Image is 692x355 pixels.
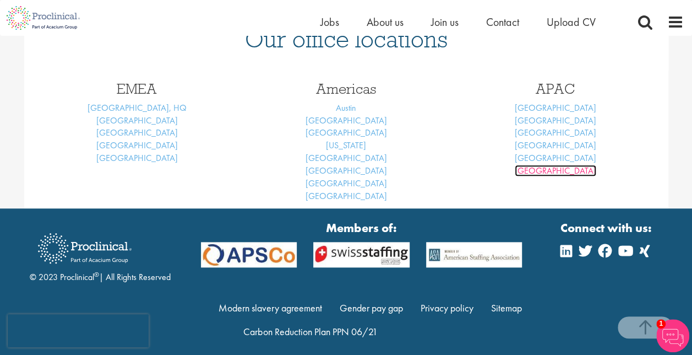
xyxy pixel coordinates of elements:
h3: APAC [459,82,652,96]
a: Upload CV [547,15,596,29]
a: About us [367,15,404,29]
a: Jobs [320,15,339,29]
sup: ® [94,270,99,279]
a: [GEOGRAPHIC_DATA] [96,139,178,151]
span: 1 [656,319,666,329]
a: Join us [431,15,459,29]
img: APSCo [418,242,530,267]
a: [GEOGRAPHIC_DATA] [96,152,178,164]
a: Carbon Reduction Plan PPN 06/21 [243,325,377,338]
strong: Connect with us: [560,219,654,236]
strong: Members of: [201,219,522,236]
a: [US_STATE] [326,139,366,151]
a: [GEOGRAPHIC_DATA] [515,127,596,138]
a: [GEOGRAPHIC_DATA] [306,115,387,126]
a: [GEOGRAPHIC_DATA] [306,165,387,176]
a: Contact [486,15,519,29]
a: [GEOGRAPHIC_DATA] [306,152,387,164]
a: [GEOGRAPHIC_DATA] [306,127,387,138]
a: [GEOGRAPHIC_DATA] [515,139,596,151]
iframe: reCAPTCHA [8,314,149,347]
img: Chatbot [656,319,689,352]
a: Gender pay gap [340,302,403,314]
div: © 2023 Proclinical | All Rights Reserved [30,225,171,284]
a: [GEOGRAPHIC_DATA] [515,115,596,126]
img: Proclinical Recruitment [30,225,140,271]
a: [GEOGRAPHIC_DATA], HQ [88,102,187,114]
a: Modern slavery agreement [219,302,322,314]
a: [GEOGRAPHIC_DATA] [96,127,178,138]
h3: EMEA [41,82,233,96]
a: [GEOGRAPHIC_DATA] [96,115,178,126]
a: [GEOGRAPHIC_DATA] [306,177,387,189]
img: APSCo [193,242,305,267]
h3: Americas [250,82,443,96]
a: Privacy policy [421,302,473,314]
h1: Our office locations [41,27,652,51]
img: APSCo [305,242,417,267]
a: Austin [336,102,356,114]
a: Sitemap [491,302,521,314]
a: [GEOGRAPHIC_DATA] [306,190,387,202]
a: [GEOGRAPHIC_DATA] [515,152,596,164]
a: [GEOGRAPHIC_DATA] [515,102,596,114]
a: [GEOGRAPHIC_DATA] [515,165,596,176]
